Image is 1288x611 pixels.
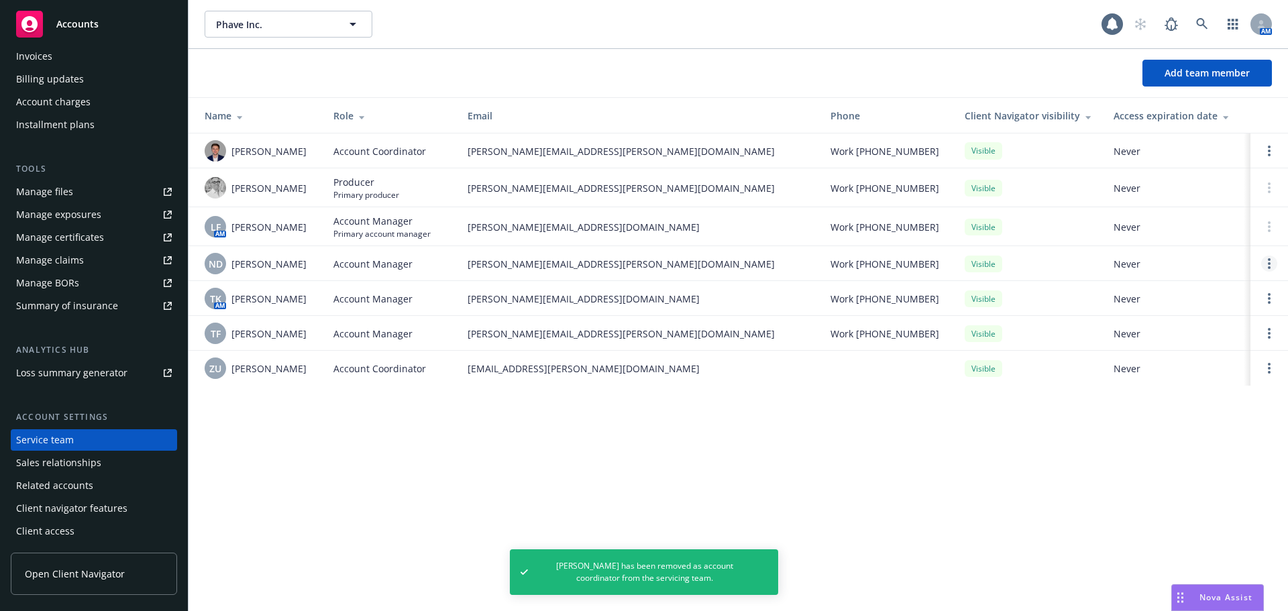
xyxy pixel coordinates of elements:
span: Never [1114,144,1240,158]
div: Invoices [16,46,52,67]
div: Name [205,109,312,123]
div: Email [468,109,809,123]
span: [PERSON_NAME] [231,362,307,376]
span: Work [PHONE_NUMBER] [830,257,939,271]
div: Account charges [16,91,91,113]
div: Installment plans [16,114,95,135]
a: Report a Bug [1158,11,1185,38]
div: Visible [965,256,1002,272]
span: ZU [209,362,221,376]
span: [PERSON_NAME][EMAIL_ADDRESS][DOMAIN_NAME] [468,292,809,306]
div: Loss summary generator [16,362,127,384]
a: Manage certificates [11,227,177,248]
span: [PERSON_NAME][EMAIL_ADDRESS][DOMAIN_NAME] [468,220,809,234]
a: Loss summary generator [11,362,177,384]
a: Sales relationships [11,452,177,474]
div: Client navigator features [16,498,127,519]
a: Client access [11,520,177,542]
div: Tools [11,162,177,176]
span: Never [1114,292,1240,306]
span: Phave Inc. [216,17,332,32]
button: Add team member [1142,60,1272,87]
span: Add team member [1165,66,1250,79]
div: Visible [965,142,1002,159]
a: Related accounts [11,475,177,496]
span: [PERSON_NAME][EMAIL_ADDRESS][PERSON_NAME][DOMAIN_NAME] [468,144,809,158]
div: Visible [965,180,1002,197]
span: Account Manager [333,214,431,228]
div: Summary of insurance [16,295,118,317]
span: Account Manager [333,292,413,306]
span: Open Client Navigator [25,567,125,581]
div: Manage certificates [16,227,104,248]
span: Never [1114,327,1240,341]
div: Visible [965,360,1002,377]
span: Work [PHONE_NUMBER] [830,181,939,195]
div: Account settings [11,410,177,424]
div: Visible [965,219,1002,235]
a: Manage exposures [11,204,177,225]
div: Sales relationships [16,452,101,474]
span: LF [211,220,221,234]
span: Account Manager [333,327,413,341]
div: Drag to move [1172,585,1189,610]
span: Nova Assist [1199,592,1252,603]
span: [PERSON_NAME][EMAIL_ADDRESS][PERSON_NAME][DOMAIN_NAME] [468,327,809,341]
span: [PERSON_NAME] has been removed as account coordinator from the servicing team. [539,560,751,584]
div: Manage exposures [16,204,101,225]
div: Manage claims [16,249,84,271]
div: Access expiration date [1114,109,1240,123]
div: Related accounts [16,475,93,496]
a: Open options [1261,325,1277,341]
div: Visible [965,290,1002,307]
a: Installment plans [11,114,177,135]
a: Open options [1261,143,1277,159]
span: TF [211,327,221,341]
div: Visible [965,325,1002,342]
span: Never [1114,181,1240,195]
img: photo [205,177,226,199]
a: Start snowing [1127,11,1154,38]
span: [PERSON_NAME] [231,327,307,341]
a: Summary of insurance [11,295,177,317]
span: [PERSON_NAME] [231,181,307,195]
span: [EMAIL_ADDRESS][PERSON_NAME][DOMAIN_NAME] [468,362,809,376]
span: ND [209,257,223,271]
span: Accounts [56,19,99,30]
span: Work [PHONE_NUMBER] [830,292,939,306]
a: Open options [1261,360,1277,376]
a: Open options [1261,290,1277,307]
span: [PERSON_NAME] [231,144,307,158]
span: Account Manager [333,257,413,271]
span: Primary account manager [333,228,431,239]
button: Nova Assist [1171,584,1264,611]
span: [PERSON_NAME] [231,257,307,271]
div: Client access [16,520,74,542]
a: Accounts [11,5,177,43]
div: Service team [16,429,74,451]
a: Manage BORs [11,272,177,294]
a: Billing updates [11,68,177,90]
a: Service team [11,429,177,451]
a: Search [1189,11,1216,38]
a: Invoices [11,46,177,67]
div: Manage BORs [16,272,79,294]
span: [PERSON_NAME][EMAIL_ADDRESS][PERSON_NAME][DOMAIN_NAME] [468,181,809,195]
span: TK [210,292,221,306]
a: Manage files [11,181,177,203]
button: Phave Inc. [205,11,372,38]
div: Analytics hub [11,343,177,357]
a: Account charges [11,91,177,113]
span: [PERSON_NAME] [231,292,307,306]
div: Role [333,109,446,123]
span: Account Coordinator [333,362,426,376]
div: Phone [830,109,943,123]
span: Producer [333,175,399,189]
span: Never [1114,220,1240,234]
a: Client navigator features [11,498,177,519]
div: Manage files [16,181,73,203]
span: Account Coordinator [333,144,426,158]
div: Client Navigator visibility [965,109,1092,123]
span: Primary producer [333,189,399,201]
a: Manage claims [11,249,177,271]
